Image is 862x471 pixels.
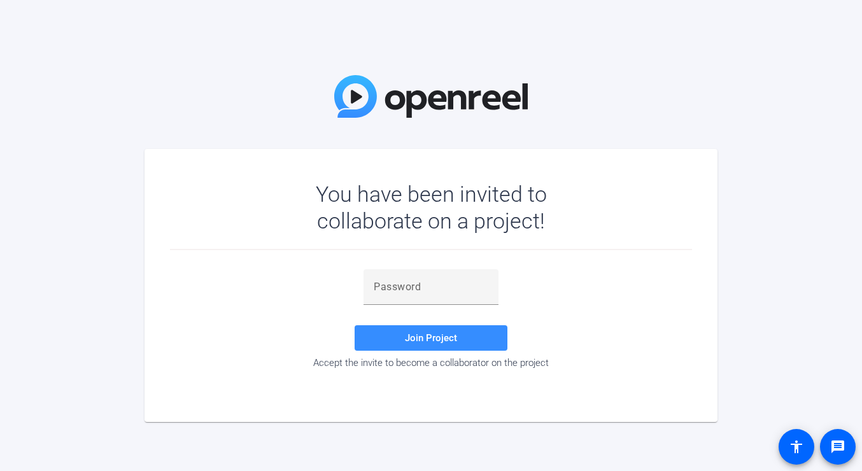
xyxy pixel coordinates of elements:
[830,439,845,454] mat-icon: message
[789,439,804,454] mat-icon: accessibility
[374,279,488,295] input: Password
[355,325,507,351] button: Join Project
[279,181,584,234] div: You have been invited to collaborate on a project!
[170,357,692,369] div: Accept the invite to become a collaborator on the project
[334,75,528,118] img: OpenReel Logo
[405,332,457,344] span: Join Project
